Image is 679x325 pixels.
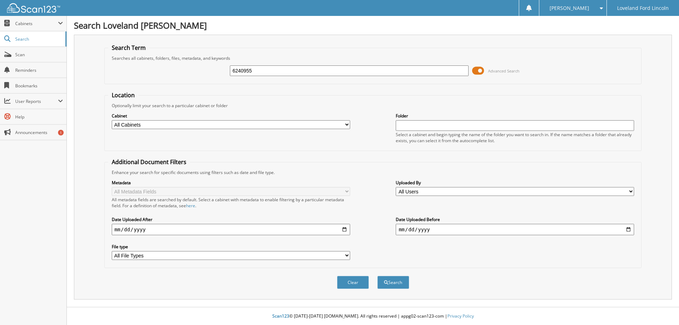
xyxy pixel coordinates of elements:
span: Help [15,114,63,120]
legend: Additional Document Filters [108,158,190,166]
div: Select a cabinet and begin typing the name of the folder you want to search in. If the name match... [396,132,634,144]
div: Enhance your search for specific documents using filters such as date and file type. [108,169,638,175]
legend: Search Term [108,44,149,52]
label: Date Uploaded Before [396,216,634,222]
span: Scan123 [272,313,289,319]
span: Advanced Search [488,68,520,74]
div: Searches all cabinets, folders, files, metadata, and keywords [108,55,638,61]
label: Date Uploaded After [112,216,350,222]
input: end [396,224,634,235]
legend: Location [108,91,138,99]
label: Cabinet [112,113,350,119]
a: here [186,203,195,209]
div: Optionally limit your search to a particular cabinet or folder [108,103,638,109]
div: © [DATE]-[DATE] [DOMAIN_NAME]. All rights reserved | appg02-scan123-com | [67,308,679,325]
button: Clear [337,276,369,289]
img: scan123-logo-white.svg [7,3,60,13]
span: [PERSON_NAME] [550,6,589,10]
span: Announcements [15,129,63,135]
div: 1 [58,130,64,135]
label: Uploaded By [396,180,634,186]
div: All metadata fields are searched by default. Select a cabinet with metadata to enable filtering b... [112,197,350,209]
label: File type [112,244,350,250]
span: Bookmarks [15,83,63,89]
button: Search [377,276,409,289]
span: Cabinets [15,21,58,27]
label: Metadata [112,180,350,186]
span: Scan [15,52,63,58]
span: Loveland Ford Lincoln [617,6,669,10]
span: User Reports [15,98,58,104]
input: start [112,224,350,235]
a: Privacy Policy [447,313,474,319]
label: Folder [396,113,634,119]
span: Search [15,36,62,42]
h1: Search Loveland [PERSON_NAME] [74,19,672,31]
span: Reminders [15,67,63,73]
